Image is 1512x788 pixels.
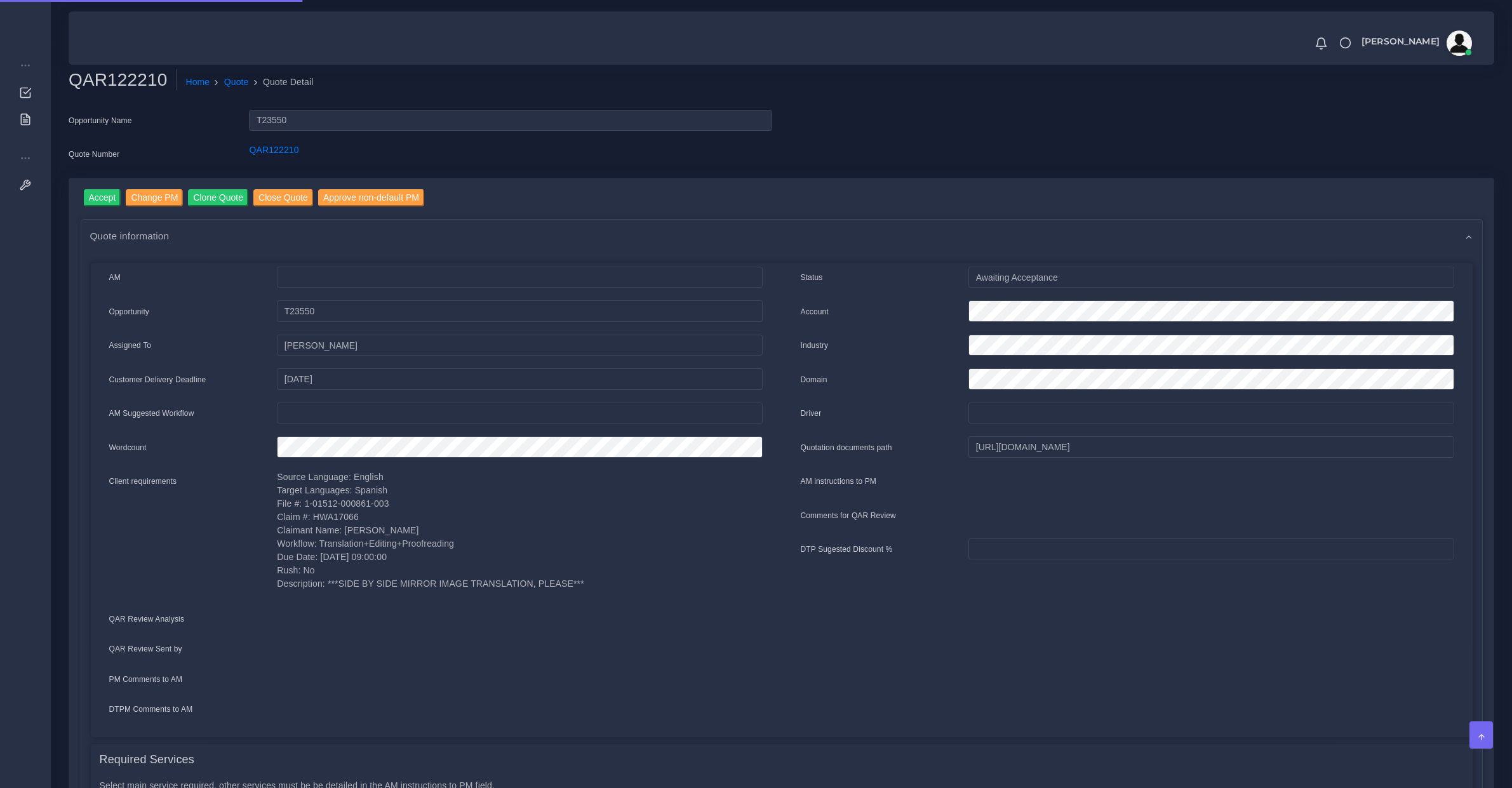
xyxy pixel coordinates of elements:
[224,76,249,89] a: Quote
[801,544,893,555] label: DTP Sugested Discount %
[109,374,206,385] label: Customer Delivery Deadline
[1447,30,1472,56] img: avatar
[126,189,183,206] input: Change PM
[318,189,424,206] input: Approve non-default PM
[253,189,313,206] input: Close Quote
[185,76,210,89] a: Home
[801,476,877,487] label: AM instructions to PM
[109,442,147,453] label: Wordcount
[249,145,298,155] a: QAR122210
[84,189,121,206] input: Accept
[109,340,152,351] label: Assigned To
[801,306,829,317] label: Account
[109,476,177,487] label: Client requirements
[109,306,150,317] label: Opportunity
[69,69,177,91] h2: QAR122210
[90,229,170,243] span: Quote information
[69,149,119,160] label: Quote Number
[249,76,314,89] li: Quote Detail
[801,510,896,521] label: Comments for QAR Review
[277,335,762,356] input: pm
[109,674,183,685] label: PM Comments to AM
[801,340,829,351] label: Industry
[100,753,194,767] h4: Required Services
[277,471,762,591] p: Source Language: English Target Languages: Spanish File #: 1-01512-000861-003 Claim #: HWA17066 C...
[109,704,193,715] label: DTPM Comments to AM
[801,442,892,453] label: Quotation documents path
[801,408,822,419] label: Driver
[801,374,827,385] label: Domain
[188,189,248,206] input: Clone Quote
[1361,37,1440,46] span: [PERSON_NAME]
[801,272,823,283] label: Status
[109,613,185,625] label: QAR Review Analysis
[109,272,121,283] label: AM
[81,220,1482,252] div: Quote information
[1355,30,1476,56] a: [PERSON_NAME]avatar
[69,115,132,126] label: Opportunity Name
[109,643,182,655] label: QAR Review Sent by
[109,408,194,419] label: AM Suggested Workflow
